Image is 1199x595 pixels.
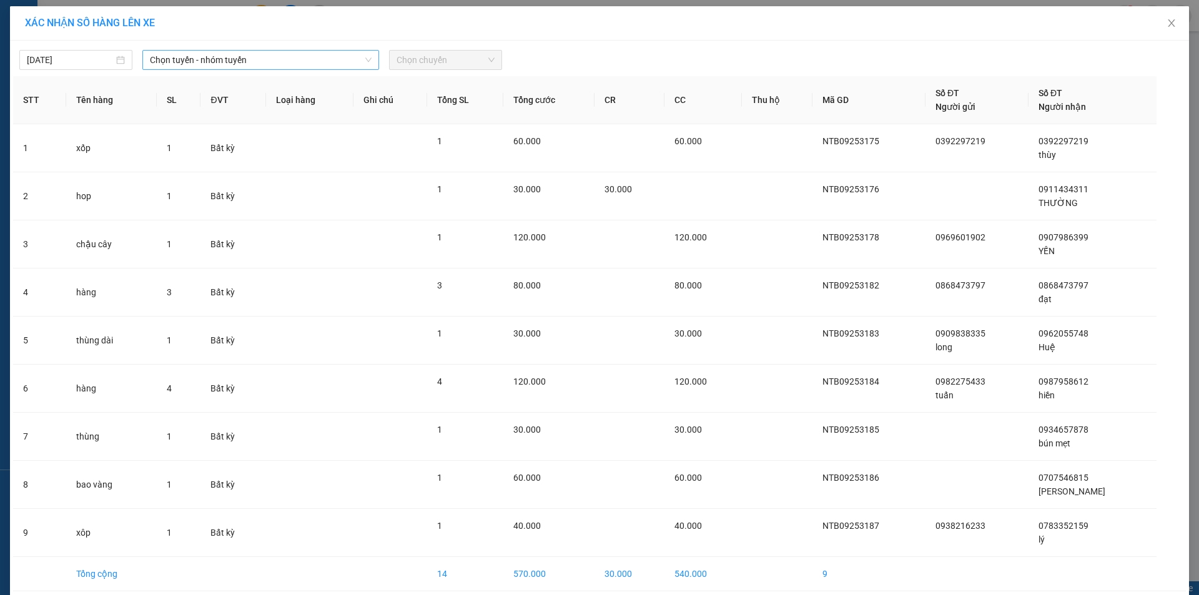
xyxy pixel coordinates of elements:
[1039,342,1055,352] span: Huệ
[437,136,442,146] span: 1
[822,280,879,290] span: NTB09253182
[513,521,541,531] span: 40.000
[437,280,442,290] span: 3
[812,557,925,591] td: 9
[513,328,541,338] span: 30.000
[13,172,66,220] td: 2
[13,317,66,365] td: 5
[66,413,156,461] td: thùng
[674,521,702,531] span: 40.000
[1039,425,1088,435] span: 0934657878
[935,390,954,400] span: tuấn
[66,268,156,317] td: hàng
[513,280,541,290] span: 80.000
[437,184,442,194] span: 1
[266,76,353,124] th: Loại hàng
[437,328,442,338] span: 1
[1154,6,1189,41] button: Close
[742,76,812,124] th: Thu hộ
[200,220,266,268] td: Bất kỳ
[200,365,266,413] td: Bất kỳ
[822,184,879,194] span: NTB09253176
[595,76,664,124] th: CR
[822,136,879,146] span: NTB09253175
[167,191,172,201] span: 1
[66,461,156,509] td: bao vàng
[822,328,879,338] span: NTB09253183
[674,425,702,435] span: 30.000
[157,76,201,124] th: SL
[13,76,66,124] th: STT
[935,88,959,98] span: Số ĐT
[13,461,66,509] td: 8
[200,509,266,557] td: Bất kỳ
[437,425,442,435] span: 1
[1039,150,1056,160] span: thùy
[674,376,707,386] span: 120.000
[66,76,156,124] th: Tên hàng
[437,521,442,531] span: 1
[1039,136,1088,146] span: 0392297219
[66,124,156,172] td: xốp
[13,365,66,413] td: 6
[595,557,664,591] td: 30.000
[1039,473,1088,483] span: 0707546815
[13,124,66,172] td: 1
[13,220,66,268] td: 3
[1039,534,1045,544] span: lý
[427,557,503,591] td: 14
[503,76,595,124] th: Tổng cước
[397,51,495,69] span: Chọn chuyến
[664,76,742,124] th: CC
[150,51,372,69] span: Chọn tuyến - nhóm tuyến
[935,521,985,531] span: 0938216233
[513,232,546,242] span: 120.000
[25,17,155,29] span: XÁC NHẬN SỐ HÀNG LÊN XE
[513,184,541,194] span: 30.000
[1039,280,1088,290] span: 0868473797
[437,473,442,483] span: 1
[513,425,541,435] span: 30.000
[664,557,742,591] td: 540.000
[1039,184,1088,194] span: 0911434311
[674,136,702,146] span: 60.000
[167,239,172,249] span: 1
[66,220,156,268] td: chậu cây
[437,232,442,242] span: 1
[503,557,595,591] td: 570.000
[200,317,266,365] td: Bất kỳ
[674,232,707,242] span: 120.000
[1039,390,1055,400] span: hiền
[13,268,66,317] td: 4
[812,76,925,124] th: Mã GD
[935,342,952,352] span: long
[935,376,985,386] span: 0982275433
[1039,232,1088,242] span: 0907986399
[935,136,985,146] span: 0392297219
[66,172,156,220] td: hop
[200,124,266,172] td: Bất kỳ
[427,76,503,124] th: Tổng SL
[167,431,172,441] span: 1
[200,461,266,509] td: Bất kỳ
[13,509,66,557] td: 9
[1039,376,1088,386] span: 0987958612
[1039,88,1062,98] span: Số ĐT
[822,232,879,242] span: NTB09253178
[167,479,172,489] span: 1
[513,136,541,146] span: 60.000
[200,268,266,317] td: Bất kỳ
[167,287,172,297] span: 3
[167,335,172,345] span: 1
[200,172,266,220] td: Bất kỳ
[674,473,702,483] span: 60.000
[200,413,266,461] td: Bất kỳ
[935,102,975,112] span: Người gửi
[513,376,546,386] span: 120.000
[365,56,372,64] span: down
[1039,294,1052,304] span: đạt
[674,328,702,338] span: 30.000
[66,317,156,365] td: thùng dài
[1039,328,1088,338] span: 0962055748
[1039,246,1055,256] span: YẾN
